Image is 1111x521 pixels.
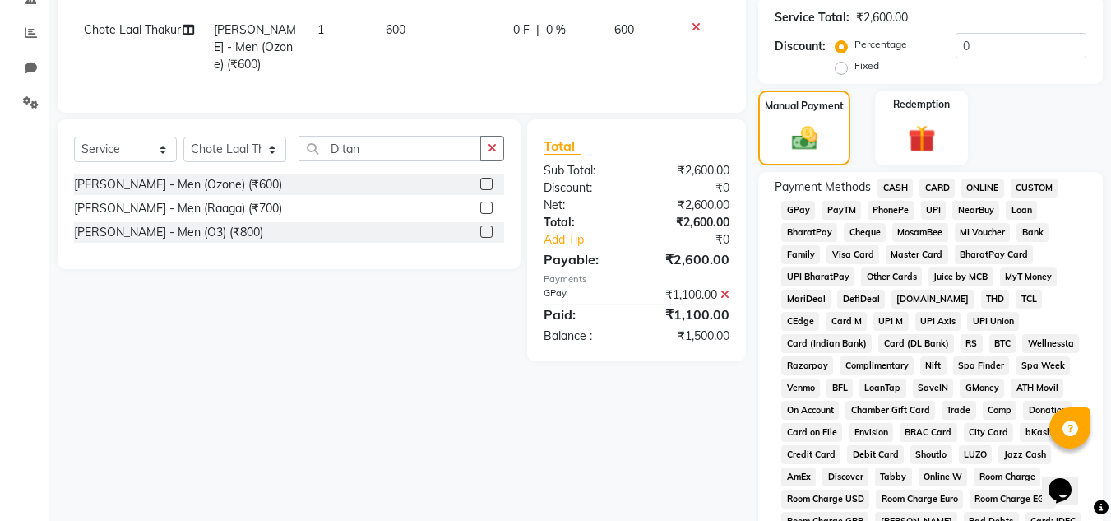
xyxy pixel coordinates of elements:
iframe: chat widget [1042,455,1095,505]
span: Cheque [844,223,886,242]
span: Bank [1016,223,1049,242]
span: 600 [614,22,634,37]
div: [PERSON_NAME] - Men (Ozone) (₹600) [74,176,282,193]
span: ATH Movil [1011,379,1063,398]
div: ₹1,500.00 [637,328,742,345]
div: ₹2,600.00 [637,162,742,179]
span: Envision [849,423,893,442]
span: Razorpay [781,356,833,375]
span: BharatPay [781,223,837,242]
span: Shoutlo [910,445,952,464]
div: Paid: [531,305,637,324]
span: Credit Card [781,445,840,464]
span: 0 F [513,21,530,39]
span: CEdge [781,312,819,331]
div: Discount: [531,179,637,197]
span: Spa Finder [953,356,1010,375]
span: BRAC Card [900,423,957,442]
span: Donation [1023,401,1072,420]
span: PayTM [822,201,861,220]
div: Total: [531,214,637,231]
span: Visa Card [826,245,879,264]
span: LUZO [959,445,993,464]
div: ₹2,600.00 [637,249,742,269]
span: CARD [919,179,955,198]
div: ₹2,600.00 [637,197,742,214]
span: UPI Axis [915,312,961,331]
span: Loan [1006,201,1037,220]
span: TCL [1016,290,1042,309]
span: Trade [942,401,976,420]
span: Chamber Gift Card [845,401,935,420]
span: GMoney [960,379,1004,398]
span: 600 [386,22,405,37]
span: Card (Indian Bank) [781,334,872,353]
span: MyT Money [1000,267,1058,286]
span: Card (DL Bank) [878,334,954,353]
span: SaveIN [913,379,954,398]
span: MariDeal [781,290,831,309]
span: Complimentary [840,356,914,375]
div: ₹1,100.00 [637,305,742,324]
span: 1 [317,22,324,37]
label: Redemption [893,97,950,112]
span: UPI BharatPay [781,267,854,286]
div: Payments [544,272,729,286]
span: Master Card [886,245,948,264]
label: Fixed [854,58,879,73]
span: 0 % [546,21,566,39]
span: LoanTap [859,379,906,398]
span: Comp [983,401,1017,420]
span: UPI M [873,312,909,331]
span: Chote Laal Thakur [84,22,181,37]
span: Online W [919,468,968,486]
div: ₹2,600.00 [856,9,908,26]
span: AmEx [781,468,816,486]
span: THD [981,290,1010,309]
label: Manual Payment [765,99,844,114]
span: [PERSON_NAME] - Men (Ozone) (₹600) [214,22,296,72]
span: BharatPay Card [955,245,1034,264]
span: UPI Union [967,312,1019,331]
span: DefiDeal [837,290,885,309]
img: _gift.svg [900,122,944,156]
div: GPay [531,286,637,304]
span: [DOMAIN_NAME] [891,290,974,309]
span: MI Voucher [955,223,1011,242]
div: Net: [531,197,637,214]
span: Other Cards [861,267,922,286]
input: Search or Scan [299,136,481,161]
span: GPay [781,201,815,220]
span: Room Charge USD [781,490,869,509]
span: Juice by MCB [928,267,993,286]
span: bKash [1020,423,1057,442]
span: Payment Methods [775,179,871,196]
span: UPI [921,201,947,220]
div: Balance : [531,328,637,345]
span: Spa Week [1016,356,1070,375]
a: Add Tip [531,231,654,249]
div: [PERSON_NAME] - Men (Raaga) (₹700) [74,200,282,217]
span: Family [781,245,820,264]
span: Wellnessta [1022,334,1079,353]
span: CASH [877,179,913,198]
span: Discover [822,468,868,486]
div: ₹0 [655,231,743,249]
span: RS [961,334,983,353]
span: Room Charge [974,468,1040,486]
span: CUSTOM [1011,179,1058,198]
span: | [536,21,539,39]
span: Tabby [875,468,912,486]
span: Card on File [781,423,842,442]
span: MosamBee [892,223,948,242]
div: Payable: [531,249,637,269]
img: _cash.svg [784,123,826,153]
div: ₹0 [637,179,742,197]
div: ₹2,600.00 [637,214,742,231]
span: City Card [964,423,1014,442]
span: BTC [989,334,1016,353]
span: Room Charge Euro [876,490,963,509]
span: Jazz Cash [998,445,1051,464]
span: Venmo [781,379,820,398]
span: BFL [826,379,853,398]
